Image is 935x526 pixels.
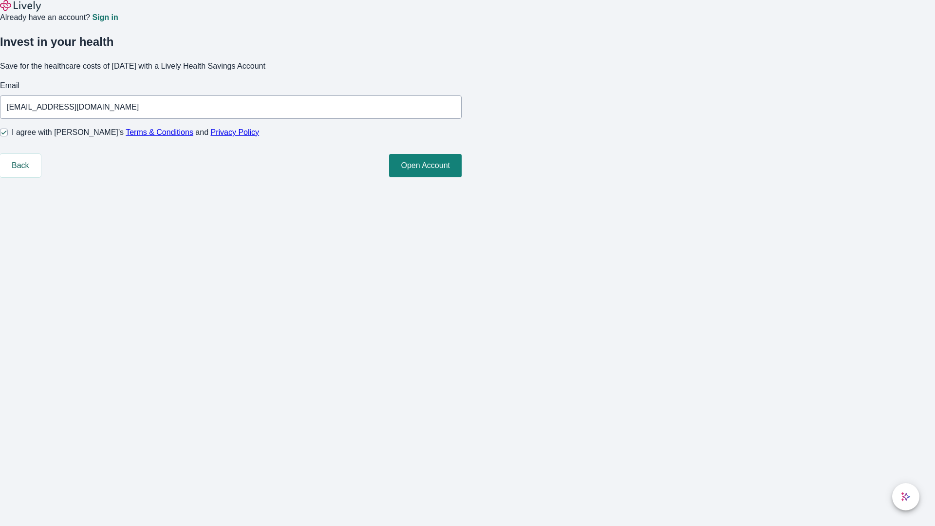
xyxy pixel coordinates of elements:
button: Open Account [389,154,462,177]
span: I agree with [PERSON_NAME]’s and [12,127,259,138]
svg: Lively AI Assistant [901,492,911,502]
a: Terms & Conditions [126,128,193,136]
a: Privacy Policy [211,128,260,136]
a: Sign in [92,14,118,21]
button: chat [892,483,919,510]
